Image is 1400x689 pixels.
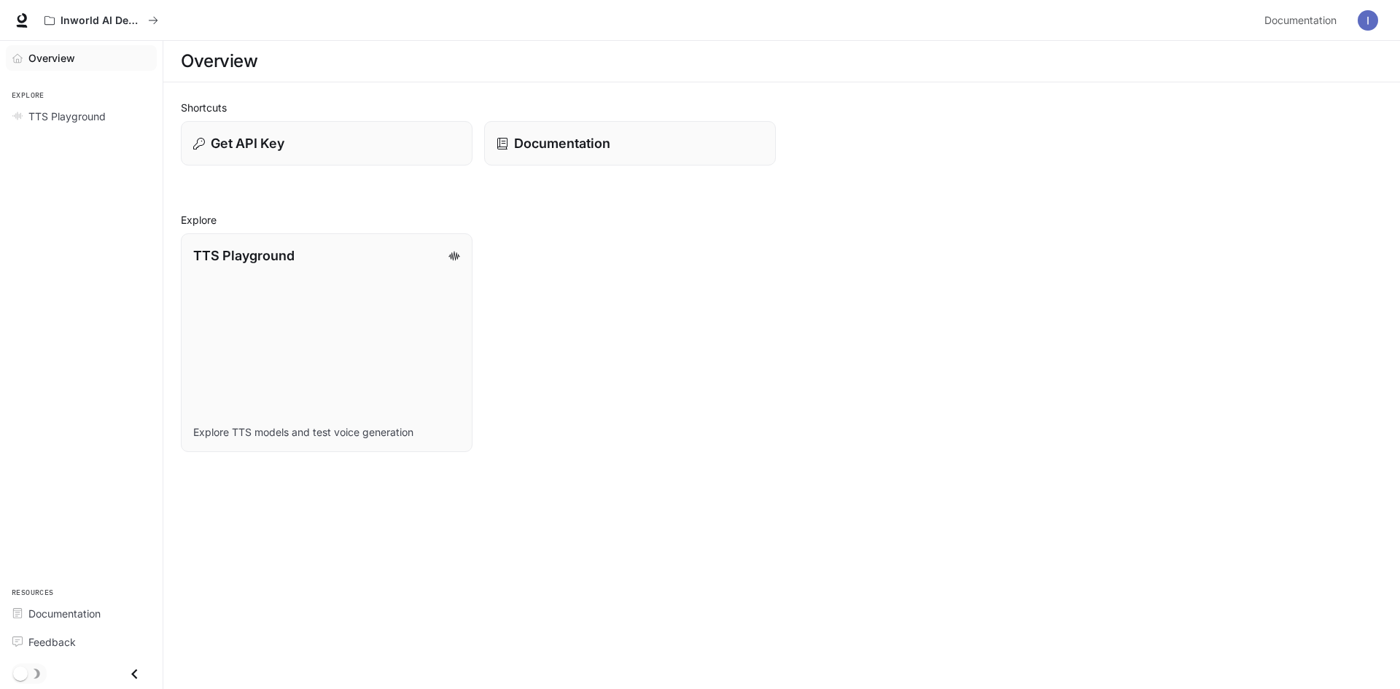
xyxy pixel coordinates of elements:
a: TTS PlaygroundExplore TTS models and test voice generation [181,233,472,452]
img: User avatar [1358,10,1378,31]
button: Get API Key [181,121,472,166]
span: Dark mode toggle [13,665,28,681]
span: Overview [28,50,75,66]
h2: Shortcuts [181,100,1382,115]
span: Documentation [28,606,101,621]
a: Documentation [6,601,157,626]
p: Documentation [514,133,610,153]
p: TTS Playground [193,246,295,265]
button: User avatar [1353,6,1382,35]
span: Feedback [28,634,76,650]
p: Get API Key [211,133,284,153]
a: Feedback [6,629,157,655]
h1: Overview [181,47,257,76]
a: Documentation [1259,6,1347,35]
span: Documentation [1264,12,1337,30]
p: Explore TTS models and test voice generation [193,425,460,440]
a: TTS Playground [6,104,157,129]
button: Close drawer [118,659,151,689]
a: Overview [6,45,157,71]
button: All workspaces [38,6,165,35]
span: TTS Playground [28,109,106,124]
a: Documentation [484,121,776,166]
p: Inworld AI Demos [61,15,142,27]
h2: Explore [181,212,1382,227]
